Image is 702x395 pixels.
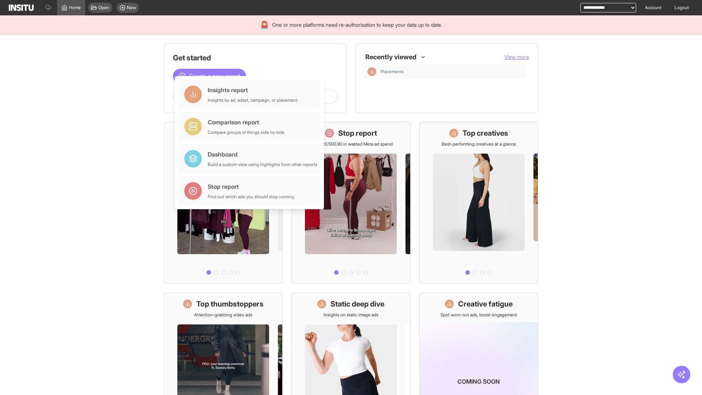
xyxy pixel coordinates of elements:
div: Comparison report [208,118,284,127]
h1: Get started [173,53,337,63]
span: One or more platforms need re-authorisation to keep your data up to date. [272,21,442,29]
a: Stop reportSave £20,500.90 in wasted Meta ad spend [291,122,410,284]
div: Insights by ad, adset, campaign, or placement [208,97,298,103]
div: Build a custom view using highlights from other reports [208,162,317,168]
p: Insights on static image ads [324,312,378,318]
div: Find out which ads you should stop running [208,194,294,200]
span: Home [69,5,81,11]
span: Placements [381,69,523,75]
span: Placements [381,69,404,75]
a: What's live nowSee all active ads instantly [164,122,283,284]
a: Top creativesBest-performing creatives at a glance [419,122,538,284]
button: Create a new report [173,69,246,83]
img: Logo [9,4,34,11]
span: View more [504,54,529,60]
p: Attention-grabbing video ads [194,312,252,318]
div: 🚨 [260,20,269,30]
div: Stop report [208,182,294,191]
p: Best-performing creatives at a glance [442,141,516,147]
div: Dashboard [208,150,317,159]
h1: Top creatives [463,128,508,138]
div: Insights report [208,86,298,94]
span: Open [98,5,109,11]
span: New [127,5,136,11]
h1: Top thumbstoppers [196,299,264,309]
button: View more [504,53,529,61]
div: Insights [367,67,376,76]
h1: Static deep dive [331,299,384,309]
span: Create a new report [189,72,240,80]
h1: Stop report [338,128,377,138]
div: Compare groups of things side by side [208,129,284,135]
p: Save £20,500.90 in wasted Meta ad spend [309,141,393,147]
